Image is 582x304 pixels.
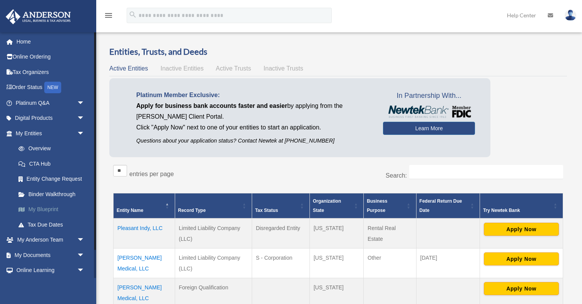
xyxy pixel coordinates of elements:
h3: Entities, Trusts, and Deeds [109,46,567,58]
div: Try Newtek Bank [483,206,551,215]
span: Active Trusts [216,65,251,72]
button: Apply Now [484,252,559,265]
img: User Pic [565,10,576,21]
a: Entity Change Request [11,171,96,187]
th: Organization State: Activate to sort [309,193,363,219]
th: Tax Status: Activate to sort [252,193,309,219]
a: Overview [11,141,92,156]
span: Organization State [313,198,341,213]
td: Pleasant Indy, LLC [114,218,175,249]
td: Limited Liability Company (LLC) [175,218,252,249]
img: Anderson Advisors Platinum Portal [3,9,73,24]
a: CTA Hub [11,156,96,171]
td: [DATE] [416,249,480,278]
span: Apply for business bank accounts faster and easier [136,102,287,109]
a: Tax Due Dates [11,217,96,232]
a: My Entitiesarrow_drop_down [5,126,96,141]
button: Apply Now [484,223,559,236]
th: Record Type: Activate to sort [175,193,252,219]
a: Platinum Q&Aarrow_drop_down [5,95,96,111]
i: search [129,10,137,19]
span: Inactive Trusts [264,65,303,72]
span: arrow_drop_down [77,247,92,263]
td: Rental Real Estate [364,218,416,249]
span: Active Entities [109,65,148,72]
a: Binder Walkthrough [11,186,96,202]
a: My Documentsarrow_drop_down [5,247,96,263]
i: menu [104,11,113,20]
td: [PERSON_NAME] Medical, LLC [114,249,175,278]
div: NEW [44,82,61,93]
th: Entity Name: Activate to invert sorting [114,193,175,219]
a: Learn More [383,122,475,135]
p: Click "Apply Now" next to one of your entities to start an application. [136,122,371,133]
th: Try Newtek Bank : Activate to sort [480,193,563,219]
p: Platinum Member Exclusive: [136,90,371,101]
td: [US_STATE] [309,218,363,249]
td: Disregarded Entity [252,218,309,249]
th: Business Purpose: Activate to sort [364,193,416,219]
button: Apply Now [484,282,559,295]
span: arrow_drop_down [77,232,92,248]
a: Order StatusNEW [5,80,96,96]
span: arrow_drop_down [77,263,92,279]
td: Limited Liability Company (LLC) [175,249,252,278]
a: Online Ordering [5,49,96,65]
a: Digital Productsarrow_drop_down [5,111,96,126]
p: Questions about your application status? Contact Newtek at [PHONE_NUMBER] [136,136,371,146]
span: arrow_drop_down [77,111,92,126]
span: In Partnership With... [383,90,475,102]
a: My Blueprint [11,202,96,217]
span: arrow_drop_down [77,95,92,111]
img: NewtekBankLogoSM.png [387,106,471,118]
td: Other [364,249,416,278]
a: Home [5,34,96,49]
span: Federal Return Due Date [420,198,462,213]
span: Inactive Entities [161,65,204,72]
label: entries per page [129,171,174,177]
a: Online Learningarrow_drop_down [5,263,96,278]
a: Billingarrow_drop_down [5,278,96,293]
span: Record Type [178,208,206,213]
td: S - Corporation [252,249,309,278]
span: arrow_drop_down [77,278,92,294]
td: [US_STATE] [309,249,363,278]
span: arrow_drop_down [77,126,92,141]
p: by applying from the [PERSON_NAME] Client Portal. [136,101,371,122]
th: Federal Return Due Date: Activate to sort [416,193,480,219]
span: Entity Name [117,208,143,213]
a: menu [104,13,113,20]
span: Business Purpose [367,198,387,213]
a: My Anderson Teamarrow_drop_down [5,232,96,248]
a: Tax Organizers [5,64,96,80]
span: Tax Status [255,208,278,213]
label: Search: [386,172,407,179]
